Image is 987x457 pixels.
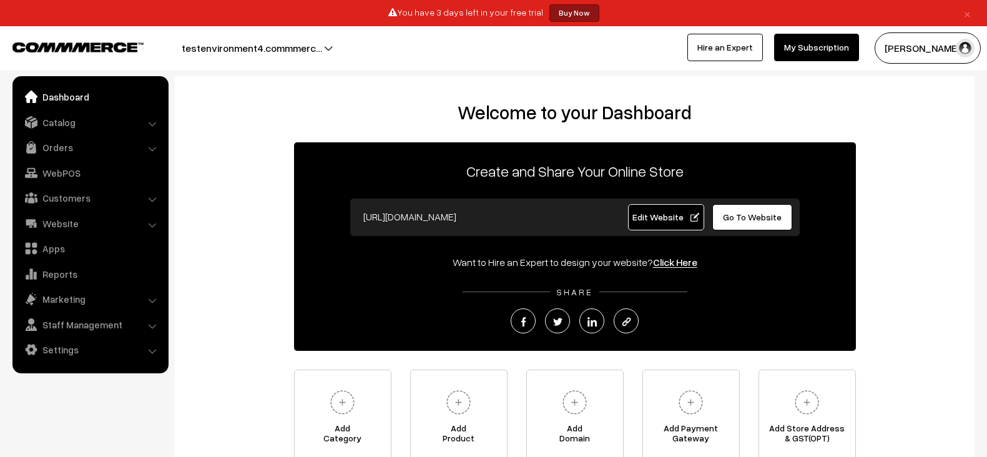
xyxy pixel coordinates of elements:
[632,212,699,222] span: Edit Website
[875,32,981,64] button: [PERSON_NAME]
[723,212,782,222] span: Go To Website
[643,423,739,448] span: Add Payment Gateway
[187,101,962,124] h2: Welcome to your Dashboard
[4,4,983,22] div: You have 3 days left in your free trial
[16,288,164,310] a: Marketing
[12,39,122,54] a: COMMMERCE
[12,42,144,52] img: COMMMERCE
[16,162,164,184] a: WebPOS
[441,385,476,420] img: plus.svg
[549,4,599,22] a: Buy Now
[411,423,507,448] span: Add Product
[16,313,164,336] a: Staff Management
[16,86,164,108] a: Dashboard
[774,34,859,61] a: My Subscription
[16,111,164,134] a: Catalog
[527,423,623,448] span: Add Domain
[687,34,763,61] a: Hire an Expert
[759,423,855,448] span: Add Store Address & GST(OPT)
[790,385,824,420] img: plus.svg
[295,423,391,448] span: Add Category
[712,204,793,230] a: Go To Website
[653,256,697,268] a: Click Here
[557,385,592,420] img: plus.svg
[294,160,856,182] p: Create and Share Your Online Store
[16,237,164,260] a: Apps
[16,338,164,361] a: Settings
[956,39,975,57] img: user
[628,204,704,230] a: Edit Website
[16,212,164,235] a: Website
[16,187,164,209] a: Customers
[325,385,360,420] img: plus.svg
[16,263,164,285] a: Reports
[674,385,708,420] img: plus.svg
[294,255,856,270] div: Want to Hire an Expert to design your website?
[959,6,976,21] a: ×
[138,32,366,64] button: testenvironment4.commmerc…
[16,136,164,159] a: Orders
[550,287,599,297] span: SHARE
